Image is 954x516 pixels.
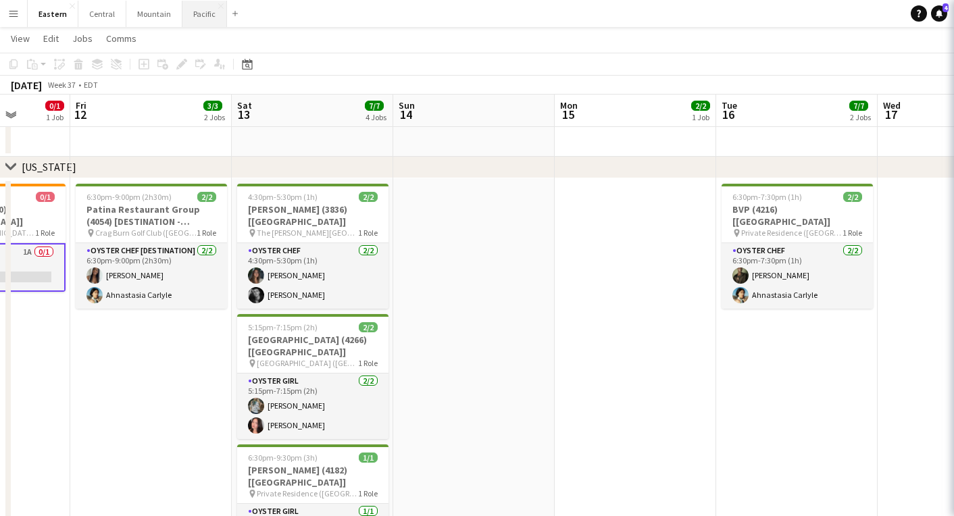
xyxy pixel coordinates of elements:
div: 1 Job [46,112,64,122]
span: 2/2 [359,192,378,202]
span: 1 Role [358,358,378,368]
span: 16 [720,107,737,122]
span: Fri [76,99,86,111]
span: 4 [943,3,949,12]
app-job-card: 4:30pm-5:30pm (1h)2/2[PERSON_NAME] (3836) [[GEOGRAPHIC_DATA]] The [PERSON_NAME][GEOGRAPHIC_DATA] ... [237,184,388,309]
span: 13 [235,107,252,122]
h3: [GEOGRAPHIC_DATA] (4266) [[GEOGRAPHIC_DATA]] [237,334,388,358]
app-card-role: Oyster Girl2/25:15pm-7:15pm (2h)[PERSON_NAME][PERSON_NAME] [237,373,388,439]
a: View [5,30,35,47]
app-job-card: 6:30pm-9:00pm (2h30m)2/2Patina Restaurant Group (4054) [DESTINATION - [GEOGRAPHIC_DATA], [GEOGRAP... [76,184,227,309]
span: 7/7 [849,101,868,111]
div: 1 Job [692,112,709,122]
span: View [11,32,30,45]
span: Week 37 [45,80,78,90]
span: Sun [399,99,415,111]
app-card-role: Oyster Chef2/24:30pm-5:30pm (1h)[PERSON_NAME][PERSON_NAME] [237,243,388,309]
a: Jobs [67,30,98,47]
span: 1/1 [359,453,378,463]
span: Edit [43,32,59,45]
span: 6:30pm-9:00pm (2h30m) [86,192,172,202]
span: 0/1 [45,101,64,111]
span: Comms [106,32,136,45]
app-job-card: 5:15pm-7:15pm (2h)2/2[GEOGRAPHIC_DATA] (4266) [[GEOGRAPHIC_DATA]] [GEOGRAPHIC_DATA] ([GEOGRAPHIC_... [237,314,388,439]
span: 1 Role [843,228,862,238]
a: Edit [38,30,64,47]
span: 7/7 [365,101,384,111]
button: Eastern [28,1,78,27]
span: 15 [558,107,578,122]
span: 6:30pm-7:30pm (1h) [732,192,802,202]
span: 12 [74,107,86,122]
button: Mountain [126,1,182,27]
span: 1 Role [358,228,378,238]
h3: BVP (4216) [[GEOGRAPHIC_DATA]] [722,203,873,228]
h3: [PERSON_NAME] (3836) [[GEOGRAPHIC_DATA]] [237,203,388,228]
span: Wed [883,99,901,111]
span: 4:30pm-5:30pm (1h) [248,192,318,202]
app-card-role: Oyster Chef [DESTINATION]2/26:30pm-9:00pm (2h30m)[PERSON_NAME]Ahnastasia Carlyle [76,243,227,309]
div: [DATE] [11,78,42,92]
button: Central [78,1,126,27]
div: 2 Jobs [204,112,225,122]
span: 1 Role [197,228,216,238]
h3: [PERSON_NAME] (4182) [[GEOGRAPHIC_DATA]] [237,464,388,488]
button: Pacific [182,1,227,27]
span: The [PERSON_NAME][GEOGRAPHIC_DATA] ([GEOGRAPHIC_DATA], [GEOGRAPHIC_DATA]) [257,228,358,238]
span: 14 [397,107,415,122]
span: 1 Role [358,488,378,498]
span: 17 [881,107,901,122]
span: Tue [722,99,737,111]
span: 2/2 [197,192,216,202]
div: 2 Jobs [850,112,871,122]
h3: Patina Restaurant Group (4054) [DESTINATION - [GEOGRAPHIC_DATA], [GEOGRAPHIC_DATA]] [76,203,227,228]
span: [GEOGRAPHIC_DATA] ([GEOGRAPHIC_DATA], [GEOGRAPHIC_DATA]) [257,358,358,368]
span: Crag Burn Golf Club ([GEOGRAPHIC_DATA], [GEOGRAPHIC_DATA]) [95,228,197,238]
span: 1 Role [35,228,55,238]
span: Private Residence ([GEOGRAPHIC_DATA], [GEOGRAPHIC_DATA]) [257,488,358,498]
div: EDT [84,80,98,90]
span: 3/3 [203,101,222,111]
app-job-card: 6:30pm-7:30pm (1h)2/2BVP (4216) [[GEOGRAPHIC_DATA]] Private Residence ([GEOGRAPHIC_DATA], [GEOGRA... [722,184,873,309]
span: Private Residence ([GEOGRAPHIC_DATA], [GEOGRAPHIC_DATA]) [741,228,843,238]
span: 5:15pm-7:15pm (2h) [248,322,318,332]
app-card-role: Oyster Chef2/26:30pm-7:30pm (1h)[PERSON_NAME]Ahnastasia Carlyle [722,243,873,309]
span: 2/2 [843,192,862,202]
span: Sat [237,99,252,111]
span: 0/1 [36,192,55,202]
a: 4 [931,5,947,22]
span: 6:30pm-9:30pm (3h) [248,453,318,463]
span: Jobs [72,32,93,45]
span: 2/2 [359,322,378,332]
div: 4 Jobs [366,112,386,122]
span: Mon [560,99,578,111]
a: Comms [101,30,142,47]
span: 2/2 [691,101,710,111]
div: [US_STATE] [22,160,76,174]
